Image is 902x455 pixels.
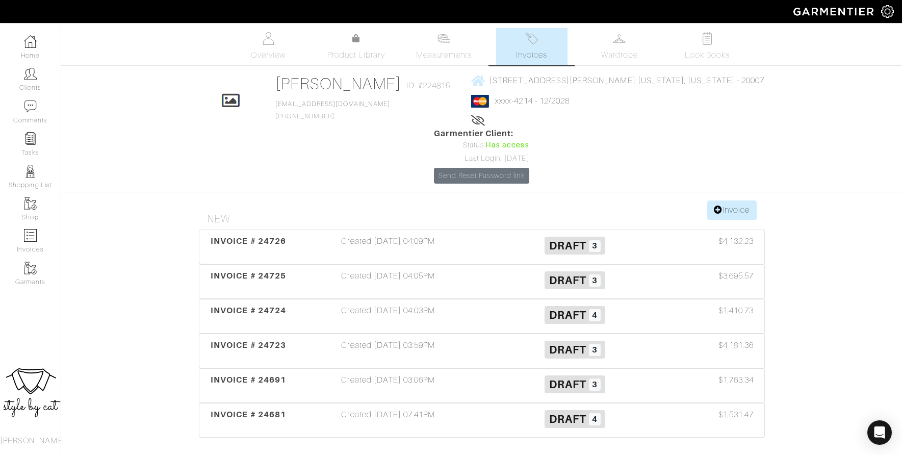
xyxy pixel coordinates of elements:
[584,28,655,65] a: Wardrobe
[199,230,765,264] a: INVOICE # 24726 Created [DATE] 04:09PM Draft 3 $4,132.23
[199,264,765,299] a: INVOICE # 24725 Created [DATE] 04:05PM Draft 3 $3,695.57
[24,67,37,80] img: clients-icon-6bae9207a08558b7cb47a8932f037763ab4055f8c8b6bfacd5dc20c3e0201464.png
[295,409,482,432] div: Created [DATE] 07:41PM
[295,339,482,363] div: Created [DATE] 03:59PM
[416,49,472,61] span: Measurements
[24,100,37,113] img: comment-icon-a0a6a9ef722e966f86d9cbdc48e553b5cf19dbc54f86b18d962a5391bc8f6eb6.png
[24,229,37,242] img: orders-icon-0abe47150d42831381b5fb84f609e132dff9fe21cb692f30cb5eec754e2cba89.png
[549,378,586,391] span: Draft
[320,33,392,61] a: Product Library
[549,274,586,287] span: Draft
[549,343,586,356] span: Draft
[24,35,37,48] img: dashboard-icon-dbcd8f5a0b271acd01030246c82b418ddd0df26cd7fceb0bd07c9910d44c42f6.png
[434,140,529,151] div: Status:
[601,49,638,61] span: Wardrobe
[718,409,754,421] span: $1,531.47
[408,28,480,65] a: Measurements
[251,49,285,61] span: Overview
[672,28,743,65] a: Look Books
[275,100,390,120] span: [PHONE_NUMBER]
[589,274,601,287] span: 3
[437,32,450,45] img: measurements-466bbee1fd09ba9460f595b01e5d73f9e2bff037440d3c8f018324cb6cdf7a4a.svg
[233,28,304,65] a: Overview
[434,153,529,164] div: Last Login: [DATE]
[516,49,547,61] span: Invoices
[275,100,390,108] a: [EMAIL_ADDRESS][DOMAIN_NAME]
[275,74,401,93] a: [PERSON_NAME]
[24,165,37,178] img: stylists-icon-eb353228a002819b7ec25b43dbf5f0378dd9e0616d9560372ff212230b889e62.png
[471,74,764,87] a: [STREET_ADDRESS][PERSON_NAME] [US_STATE], [US_STATE] - 20007
[707,200,756,220] a: Invoice
[295,270,482,293] div: Created [DATE] 04:05PM
[406,80,451,92] span: ID: #224815
[207,213,765,225] h4: New
[495,96,570,106] a: xxxx-4214 - 12/2028
[549,413,586,425] span: Draft
[685,49,730,61] span: Look Books
[471,95,489,108] img: mastercard-2c98a0d54659f76b027c6839bea21931c3e23d06ea5b2b5660056f2e14d2f154.png
[434,168,529,184] a: Send Reset Password link
[199,299,765,334] a: INVOICE # 24724 Created [DATE] 04:03PM Draft 4 $1,410.73
[718,270,754,282] span: $3,695.57
[718,235,754,247] span: $4,132.23
[199,403,765,438] a: INVOICE # 24681 Created [DATE] 07:41PM Draft 4 $1,531.47
[496,28,568,65] a: Invoices
[211,340,286,350] span: INVOICE # 24723
[295,374,482,397] div: Created [DATE] 03:06PM
[525,32,538,45] img: orders-27d20c2124de7fd6de4e0e44c1d41de31381a507db9b33961299e4e07d508b8c.svg
[867,420,892,445] div: Open Intercom Messenger
[262,32,275,45] img: basicinfo-40fd8af6dae0f16599ec9e87c0ef1c0a1fdea2edbe929e3d69a839185d80c458.svg
[613,32,626,45] img: wardrobe-487a4870c1b7c33e795ec22d11cfc2ed9d08956e64fb3008fe2437562e282088.svg
[211,410,286,419] span: INVOICE # 24681
[199,368,765,403] a: INVOICE # 24691 Created [DATE] 03:06PM Draft 3 $1,763.34
[199,334,765,368] a: INVOICE # 24723 Created [DATE] 03:59PM Draft 3 $4,181.36
[718,374,754,386] span: $1,763.34
[589,378,601,391] span: 3
[489,76,764,85] span: [STREET_ADDRESS][PERSON_NAME] [US_STATE], [US_STATE] - 20007
[211,375,286,385] span: INVOICE # 24691
[718,339,754,351] span: $4,181.36
[589,344,601,356] span: 3
[211,306,286,315] span: INVOICE # 24724
[485,140,529,151] span: Has access
[788,3,881,20] img: garmentier-logo-header-white-b43fb05a5012e4ada735d5af1a66efaba907eab6374d6393d1fbf88cb4ef424d.png
[211,236,286,246] span: INVOICE # 24726
[589,309,601,321] span: 4
[24,197,37,210] img: garments-icon-b7da505a4dc4fd61783c78ac3ca0ef83fa9d6f193b1c9dc38574b1d14d53ca28.png
[589,240,601,252] span: 3
[295,305,482,328] div: Created [DATE] 04:03PM
[718,305,754,317] span: $1,410.73
[589,413,601,425] span: 4
[549,309,586,321] span: Draft
[434,128,529,140] span: Garmentier Client:
[295,235,482,259] div: Created [DATE] 04:09PM
[211,271,286,281] span: INVOICE # 24725
[327,49,385,61] span: Product Library
[881,5,894,18] img: gear-icon-white-bd11855cb880d31180b6d7d6211b90ccbf57a29d726f0c71d8c61bd08dd39cc2.png
[24,262,37,274] img: garments-icon-b7da505a4dc4fd61783c78ac3ca0ef83fa9d6f193b1c9dc38574b1d14d53ca28.png
[549,239,586,252] span: Draft
[701,32,713,45] img: todo-9ac3debb85659649dc8f770b8b6100bb5dab4b48dedcbae339e5042a72dfd3cc.svg
[24,132,37,145] img: reminder-icon-8004d30b9f0a5d33ae49ab947aed9ed385cf756f9e5892f1edd6e32f2345188e.png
